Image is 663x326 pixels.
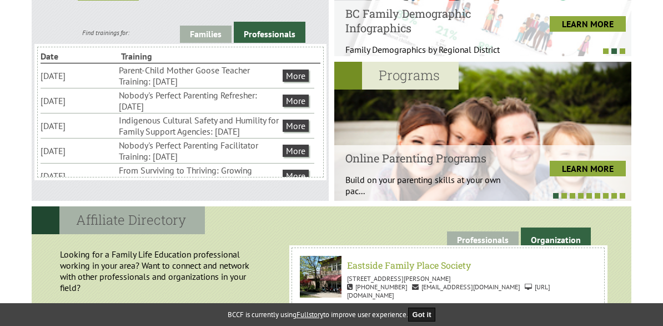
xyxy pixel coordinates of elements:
li: [DATE] [41,169,117,182]
a: LEARN MORE [550,161,626,176]
li: [DATE] [41,144,117,157]
h6: Eastside Family Place Society [303,259,592,271]
a: Professionals [234,22,305,43]
a: More [283,95,309,107]
li: [DATE] [41,119,117,132]
a: Professionals [447,231,519,249]
a: Organization [521,228,591,249]
li: Indigenous Cultural Safety and Humility for Family Support Agencies: [DATE] [119,113,280,138]
li: Nobody's Perfect Parenting Refresher: [DATE] [119,88,280,113]
li: Date [41,50,119,63]
p: Family Demographics by Regional District Th... [345,44,511,66]
li: From Surviving to Thriving: Growing Resilience for Weathering Life's Storms [119,164,280,188]
p: Build on your parenting skills at your own pac... [345,174,511,196]
a: Eastside Family Place Society Anda Gavala Eastside Family Place Society [STREET_ADDRESS][PERSON_N... [294,250,601,309]
li: Parent-Child Mother Goose Teacher Training: [DATE] [119,63,280,88]
button: Got it [408,308,436,322]
a: More [283,170,309,182]
h4: BC Family Demographic Infographics [345,6,511,35]
a: LEARN MORE [550,16,626,32]
h2: Programs [334,62,459,90]
a: More [283,120,309,132]
h2: Affiliate Directory [32,206,205,234]
a: More [283,70,309,82]
a: Families [180,26,232,43]
a: Fullstory [297,310,323,319]
li: [DATE] [41,69,117,82]
span: [URL][DOMAIN_NAME] [347,283,550,299]
p: [STREET_ADDRESS][PERSON_NAME] [300,274,596,283]
h4: Online Parenting Programs [345,151,511,165]
li: [DATE] [41,94,117,107]
a: More [283,145,309,157]
img: Eastside Family Place Society Anda Gavala [300,256,374,298]
li: Nobody's Perfect Parenting Facilitator Training: [DATE] [119,139,280,163]
span: [PHONE_NUMBER] [347,283,408,291]
li: Training [121,50,199,63]
span: [EMAIL_ADDRESS][DOMAIN_NAME] [412,283,520,291]
p: Looking for a Family Life Education professional working in your area? Want to connect and networ... [38,243,284,299]
div: Find trainings for: [32,28,180,37]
